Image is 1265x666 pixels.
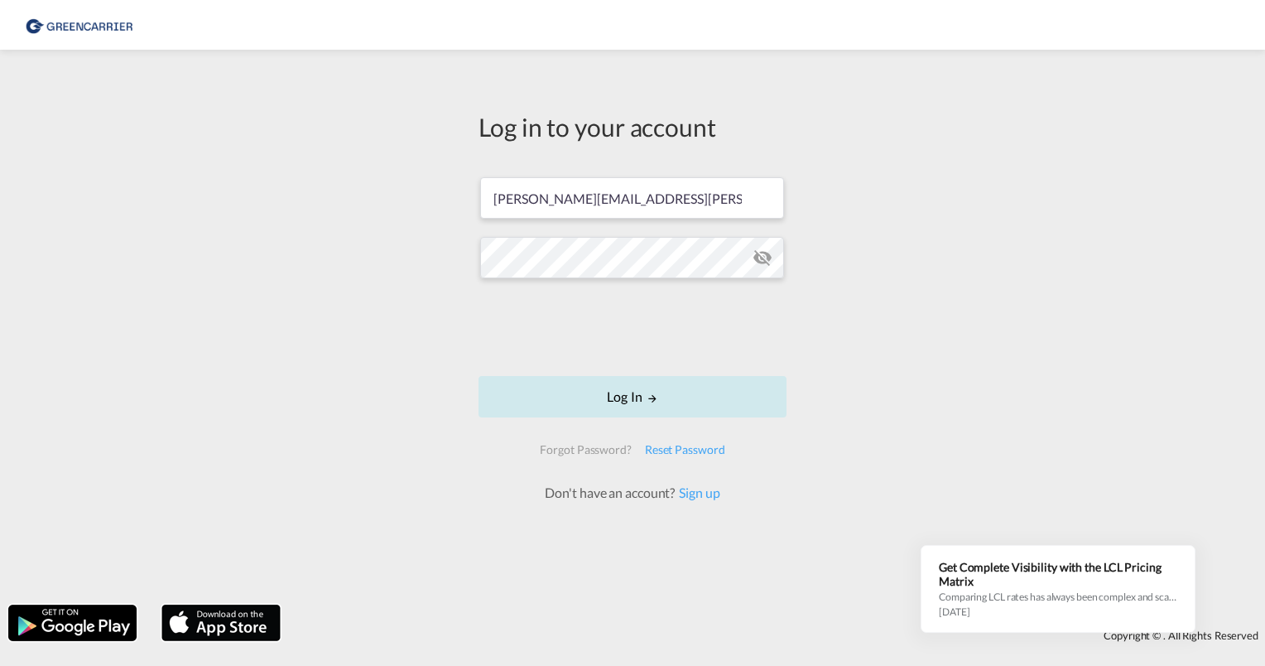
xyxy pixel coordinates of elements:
[675,485,719,500] a: Sign up
[753,248,772,268] md-icon: icon-eye-off
[479,376,786,417] button: LOGIN
[289,621,1265,649] div: Copyright © . All Rights Reserved
[7,603,138,643] img: google.png
[479,109,786,144] div: Log in to your account
[160,603,282,643] img: apple.png
[527,484,738,502] div: Don't have an account?
[25,7,137,44] img: 1378a7308afe11ef83610d9e779c6b34.png
[533,435,637,465] div: Forgot Password?
[638,435,732,465] div: Reset Password
[507,295,758,360] iframe: reCAPTCHA
[480,177,784,219] input: Enter email/phone number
